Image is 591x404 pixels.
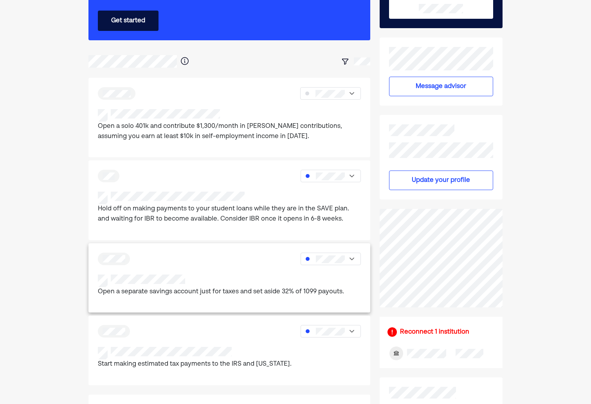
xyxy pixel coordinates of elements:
[98,122,361,142] p: Open a solo 401k and contribute $1,300/month in [PERSON_NAME] contributions, assuming you earn at...
[98,204,361,224] p: Hold off on making payments to your student loans while they are in the SAVE plan. and waiting fo...
[400,327,469,337] div: Reconnect 1 institution
[389,171,493,190] button: Update your profile
[98,287,344,297] p: Open a separate savings account just for taxes and set aside 32% of 1099 payouts.
[389,77,493,96] button: Message advisor
[98,359,292,370] p: Start making estimated tax payments to the IRS and [US_STATE].
[98,11,159,31] button: Get started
